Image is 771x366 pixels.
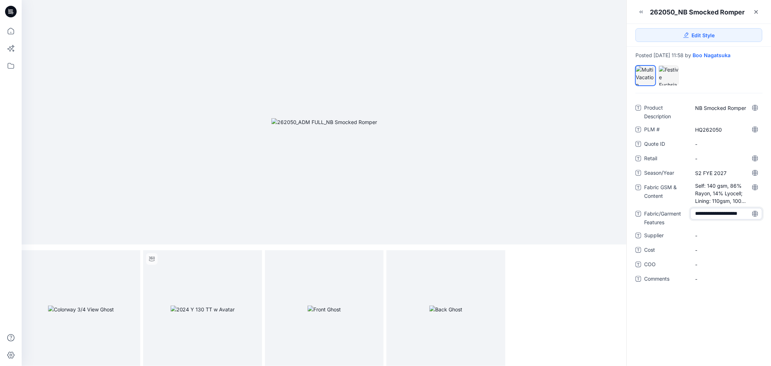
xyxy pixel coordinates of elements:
span: HQ262050 [695,126,758,133]
div: Multi Vacation [635,65,656,86]
span: - [695,246,758,254]
span: - [695,155,758,162]
span: Cost [644,246,688,256]
span: Supplier [644,231,688,241]
span: COO [644,260,688,270]
img: Back Ghost [429,306,462,313]
img: Front Ghost [308,306,341,313]
span: - [695,261,758,268]
span: - [695,232,758,239]
span: Fabric GSM & Content [644,183,688,205]
span: Product Description [644,103,688,121]
img: 2024 Y 130 TT w Avatar [171,306,235,313]
span: - [695,140,758,148]
span: Self: 140 gsm, 86% Rayon, 14% Lyocell; Lining: 110gsm, 100% Polyester [695,182,758,205]
a: Boo Nagatsuka [693,52,731,58]
div: Posted [DATE] 11:58 by [635,52,762,58]
span: Edit Style [692,31,715,39]
span: Retail [644,154,688,164]
div: Festive Fuchsia [659,65,679,86]
span: Comments [644,274,688,285]
span: Season/Year [644,169,688,179]
img: Colorway 3/4 View Ghost [48,306,114,313]
button: Minimize [635,6,647,18]
img: 262050_ADM FULL_NB Smocked Romper [271,118,377,126]
span: Fabric/Garment Features [644,209,688,227]
a: Close Style Presentation [750,6,762,18]
span: NB Smocked Romper [695,104,758,112]
span: PLM # [644,125,688,135]
span: S2 FYE 2027 [695,169,758,177]
span: - [695,275,758,283]
span: Quote ID [644,140,688,150]
a: Edit Style [635,28,762,42]
div: 262050_NB Smocked Romper [650,8,745,17]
